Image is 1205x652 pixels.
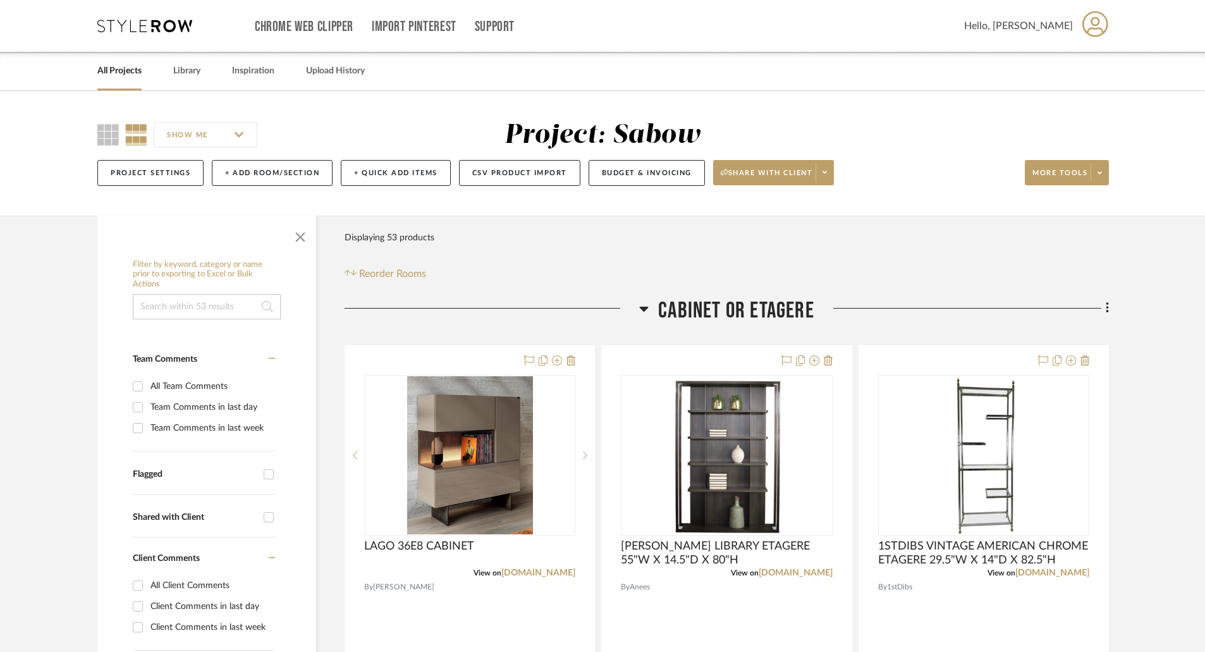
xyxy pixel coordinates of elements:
a: Support [475,22,515,32]
span: [PERSON_NAME] [373,581,434,593]
button: Close [288,222,313,247]
span: More tools [1032,168,1087,187]
button: Project Settings [97,160,204,186]
span: Client Comments [133,554,200,563]
div: Team Comments in last day [150,397,272,417]
a: Inspiration [232,63,274,80]
div: Team Comments in last week [150,418,272,438]
button: Share with client [713,160,835,185]
a: Upload History [306,63,365,80]
button: Budget & Invoicing [589,160,705,186]
span: CABINET OR ETAGERE [658,297,814,324]
span: LAGO 36E8 CABINET [364,539,474,553]
a: All Projects [97,63,142,80]
span: Team Comments [133,355,197,364]
span: Share with client [721,168,813,187]
span: [PERSON_NAME] LIBRARY ETAGERE 55"W X 14.5"D X 80"H [621,539,832,567]
span: Reorder Rooms [359,266,426,281]
span: View on [988,569,1015,577]
button: + Quick Add Items [341,160,451,186]
a: [DOMAIN_NAME] [1015,569,1089,577]
span: 1stDibs [887,581,912,593]
span: By [621,581,630,593]
div: Client Comments in last day [150,596,272,617]
div: Displaying 53 products [345,225,434,250]
button: CSV Product Import [459,160,580,186]
span: Anees [630,581,650,593]
span: 1STDIBS VINTAGE AMERICAN CHROME ETAGERE 29.5"W X 14"D X 82.5"H [878,539,1089,567]
a: [DOMAIN_NAME] [501,569,575,577]
div: Project: Sabow [505,122,702,149]
span: By [878,581,887,593]
div: All Team Comments [150,376,272,397]
div: Client Comments in last week [150,617,272,637]
span: Hello, [PERSON_NAME] [964,18,1073,34]
a: [DOMAIN_NAME] [759,569,833,577]
img: 1STDIBS VINTAGE AMERICAN CHROME ETAGERE 29.5"W X 14"D X 82.5"H [949,376,1018,534]
img: ANEES WEBSTER LIBRARY ETAGERE 55"W X 14.5"D X 80"H [670,376,784,534]
button: More tools [1025,160,1109,185]
button: Reorder Rooms [345,266,426,281]
span: By [364,581,373,593]
h6: Filter by keyword, category or name prior to exporting to Excel or Bulk Actions [133,260,281,290]
a: Library [173,63,200,80]
div: Shared with Client [133,512,257,523]
span: View on [474,569,501,577]
img: LAGO 36E8 CABINET [407,376,533,534]
div: Flagged [133,469,257,480]
a: Chrome Web Clipper [255,22,353,32]
div: All Client Comments [150,575,272,596]
span: View on [731,569,759,577]
a: Import Pinterest [372,22,456,32]
button: + Add Room/Section [212,160,333,186]
input: Search within 53 results [133,294,281,319]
